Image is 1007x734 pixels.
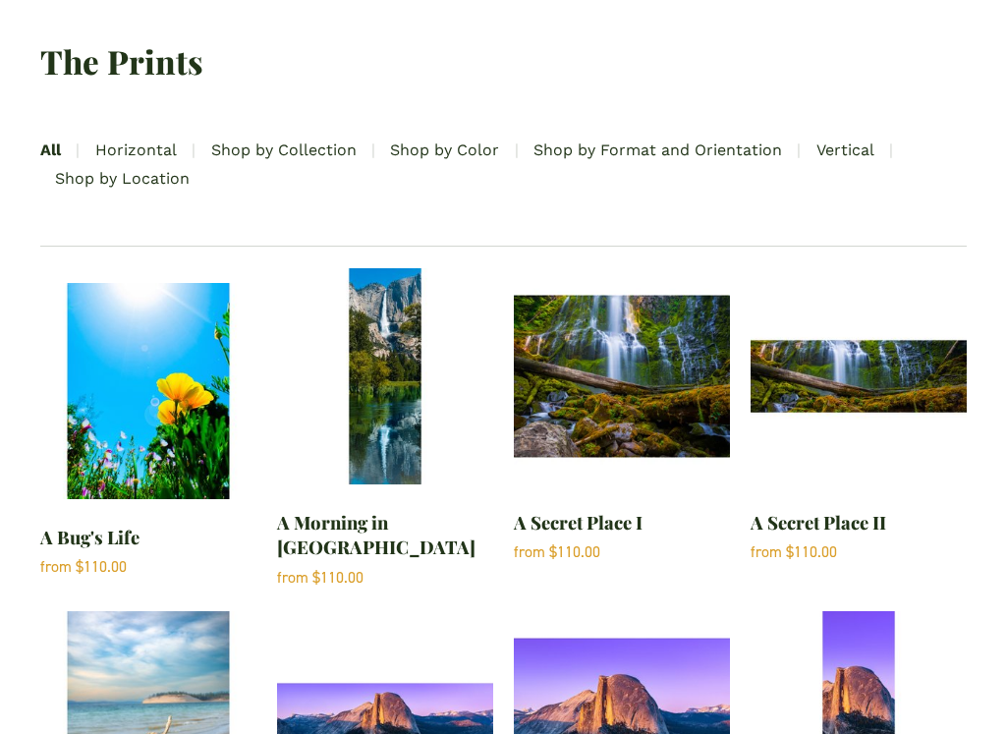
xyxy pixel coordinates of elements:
[816,137,874,165] a: Vertical
[371,137,375,165] span: |
[211,137,357,165] a: Shop by Collection
[277,510,493,561] div: A Morning in [GEOGRAPHIC_DATA]
[95,137,177,165] a: Horizontal
[797,137,801,165] span: |
[192,137,196,165] span: |
[751,542,886,561] div: from $110.00
[55,165,190,194] a: Shop by Location
[40,525,140,550] div: A Bug's Life
[751,268,967,484] img: A Secret Place II
[751,268,967,562] a: A Secret Place II
[40,283,256,499] img: A Bug's Life
[515,137,519,165] span: |
[40,137,61,165] a: All
[889,137,893,165] span: |
[514,268,730,562] a: A Secret Place I
[514,510,643,536] div: A Secret Place I
[277,568,493,587] div: from $110.00
[40,40,967,84] h2: The Prints
[390,137,499,165] a: Shop by Color
[40,557,140,576] div: from $110.00
[76,137,80,165] span: |
[514,268,730,484] img: A Secret Place I
[40,283,256,577] a: A Bug's Life
[514,542,643,561] div: from $110.00
[277,268,493,484] img: A Morning in Yosemite
[277,268,493,592] a: A Morning in Yosemite
[533,137,782,165] a: Shop by Format and Orientation
[751,510,886,536] div: A Secret Place II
